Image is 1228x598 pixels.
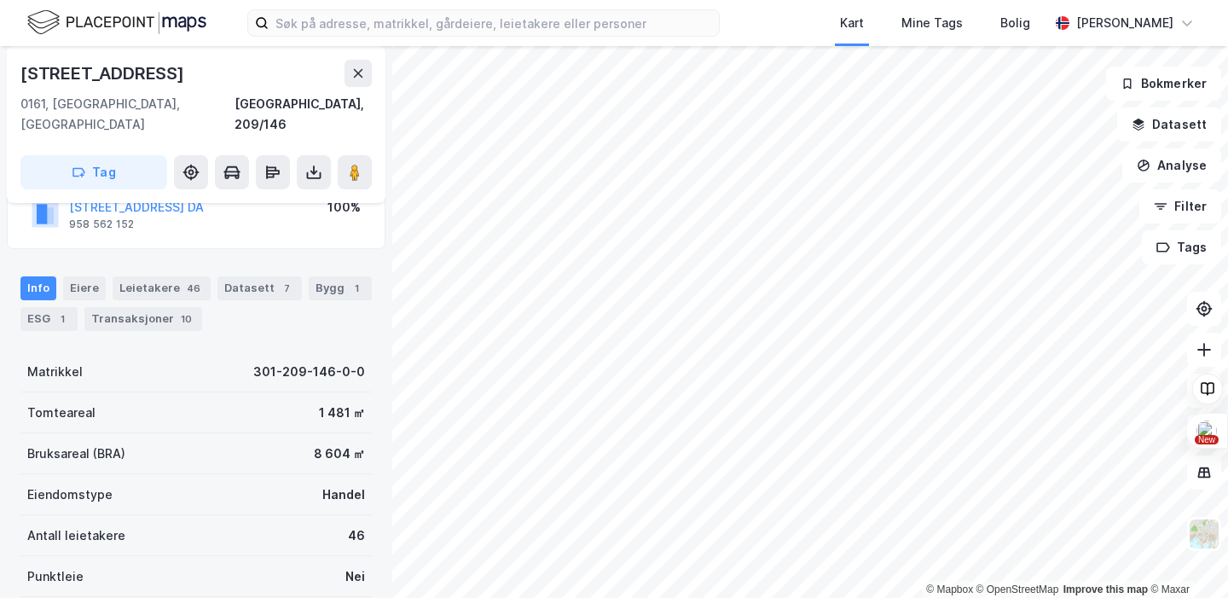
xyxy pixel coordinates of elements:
div: Bygg [309,276,372,300]
button: Tag [20,155,167,189]
div: Info [20,276,56,300]
div: Leietakere [113,276,211,300]
div: Mine Tags [901,13,963,33]
button: Filter [1139,189,1221,224]
div: Kart [840,13,864,33]
button: Analyse [1122,148,1221,183]
div: [GEOGRAPHIC_DATA], 209/146 [235,94,372,135]
div: 8 604 ㎡ [314,444,365,464]
div: 1 481 ㎡ [319,403,365,423]
div: Datasett [217,276,302,300]
iframe: Chat Widget [1143,516,1228,598]
div: 100% [327,197,361,218]
div: Nei [345,566,365,587]
img: logo.f888ab2527a4732fd821a326f86c7f29.svg [27,8,206,38]
div: Matrikkel [27,362,83,382]
input: Søk på adresse, matrikkel, gårdeiere, leietakere eller personer [269,10,719,36]
button: Tags [1142,230,1221,264]
div: Tomteareal [27,403,96,423]
div: Bolig [1000,13,1030,33]
div: 10 [177,311,195,328]
div: Antall leietakere [27,525,125,546]
div: 1 [348,280,365,297]
div: Eiendomstype [27,485,113,505]
div: [PERSON_NAME] [1076,13,1173,33]
a: Improve this map [1063,583,1148,595]
div: Transaksjoner [84,307,202,331]
a: Mapbox [926,583,973,595]
div: Punktleie [27,566,84,587]
div: 7 [278,280,295,297]
div: [STREET_ADDRESS] [20,60,188,87]
div: Kontrollprogram for chat [1143,516,1228,598]
div: Handel [322,485,365,505]
div: ESG [20,307,78,331]
div: 46 [183,280,204,297]
div: 958 562 152 [69,218,134,231]
div: 0161, [GEOGRAPHIC_DATA], [GEOGRAPHIC_DATA] [20,94,235,135]
button: Bokmerker [1106,67,1221,101]
div: 301-209-146-0-0 [253,362,365,382]
div: Eiere [63,276,106,300]
div: Bruksareal (BRA) [27,444,125,464]
button: Datasett [1117,107,1221,142]
div: 1 [54,311,71,328]
div: 46 [348,525,365,546]
a: OpenStreetMap [976,583,1059,595]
